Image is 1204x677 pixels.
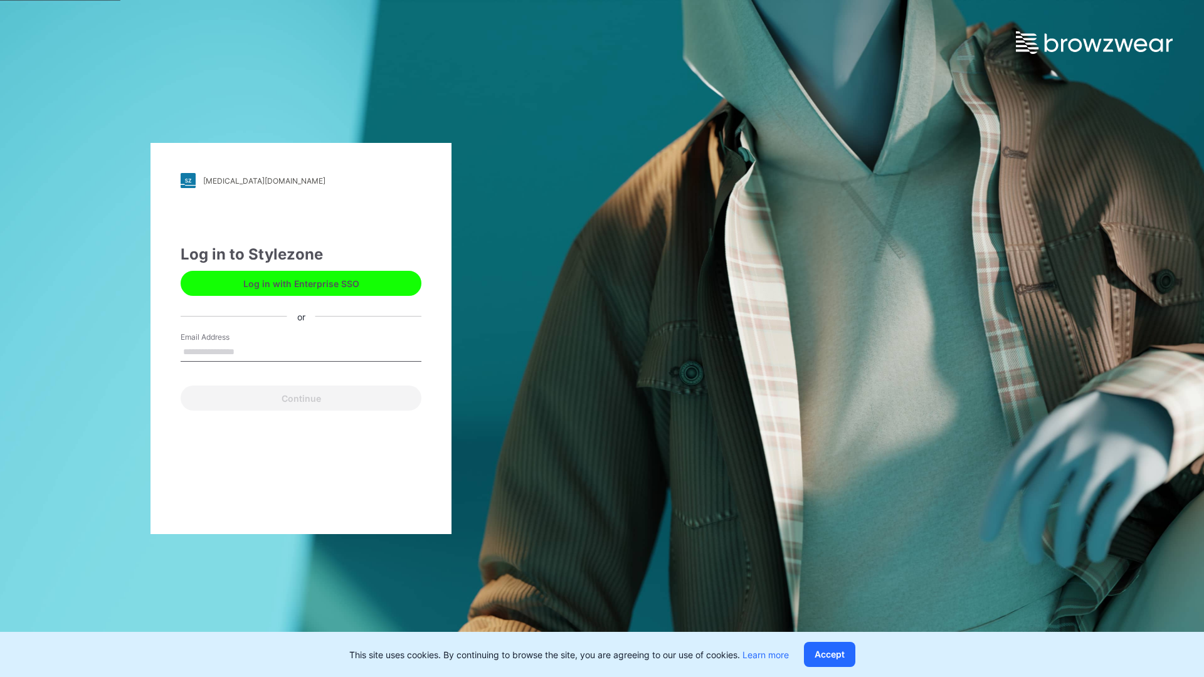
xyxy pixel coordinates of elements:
[181,332,268,343] label: Email Address
[804,642,855,667] button: Accept
[742,649,789,660] a: Learn more
[181,271,421,296] button: Log in with Enterprise SSO
[1016,31,1173,54] img: browzwear-logo.e42bd6dac1945053ebaf764b6aa21510.svg
[203,176,325,186] div: [MEDICAL_DATA][DOMAIN_NAME]
[349,648,789,661] p: This site uses cookies. By continuing to browse the site, you are agreeing to our use of cookies.
[181,173,196,188] img: stylezone-logo.562084cfcfab977791bfbf7441f1a819.svg
[287,310,315,323] div: or
[181,173,421,188] a: [MEDICAL_DATA][DOMAIN_NAME]
[181,243,421,266] div: Log in to Stylezone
